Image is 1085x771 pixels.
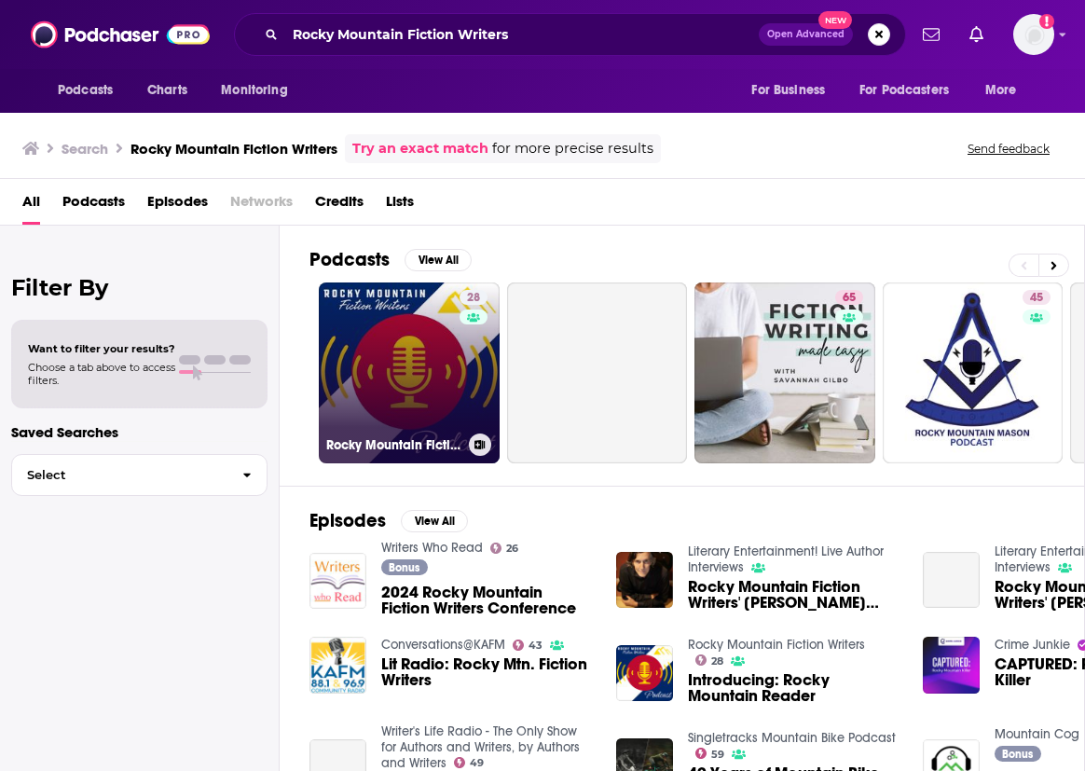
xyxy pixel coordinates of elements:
span: Monitoring [221,77,287,103]
span: 59 [711,750,724,759]
span: Want to filter your results? [28,342,175,355]
a: Conversations@KAFM [381,637,505,653]
img: Lit Radio: Rocky Mtn. Fiction Writers [309,637,366,694]
span: Bonus [389,562,419,573]
button: Send feedback [962,141,1055,157]
a: Podcasts [62,186,125,225]
img: CAPTURED: Rocky Mountain Killer [923,637,980,694]
a: All [22,186,40,225]
img: 2024 Rocky Mountain Fiction Writers Conference [309,553,366,610]
button: open menu [847,73,976,108]
a: Singletracks Mountain Bike Podcast [688,730,896,746]
span: Bonus [1002,749,1033,760]
a: Rocky Mountain Fiction Writers' Mark Stephens Joins Off The Shelf Books [688,579,900,611]
span: Open Advanced [767,30,845,39]
button: open menu [45,73,137,108]
span: Podcasts [58,77,113,103]
span: 49 [470,759,484,767]
span: Rocky Mountain Fiction Writers' [PERSON_NAME] Joins Off The Shelf Books [688,579,900,611]
a: Literary Entertainment! Live Author Interviews [688,544,884,575]
p: Saved Searches [11,423,268,441]
a: Try an exact match [352,138,488,159]
button: open menu [208,73,311,108]
a: EpisodesView All [309,509,468,532]
a: Charts [135,73,199,108]
span: 45 [1030,289,1043,308]
span: New [818,11,852,29]
a: Mountain Cog [995,726,1079,742]
h3: Rocky Mountain Fiction Writers [326,437,461,453]
a: 26 [490,543,519,554]
a: Crime Junkie [995,637,1070,653]
button: open menu [738,73,848,108]
a: Writer's Life Radio - The Only Show for Authors and Writers, by Authors and Writers [381,723,580,771]
a: Show notifications dropdown [915,19,947,50]
img: Podchaser - Follow, Share and Rate Podcasts [31,17,210,52]
span: Charts [147,77,187,103]
a: PodcastsView All [309,248,472,271]
button: Show profile menu [1013,14,1054,55]
a: Introducing: Rocky Mountain Reader [688,672,900,704]
span: 43 [529,641,542,650]
h3: Rocky Mountain Fiction Writers [130,140,337,158]
a: 28 [460,290,488,305]
a: Credits [315,186,364,225]
a: Rocky Mountain Fiction Writers [688,637,865,653]
span: for more precise results [492,138,653,159]
button: Select [11,454,268,496]
span: For Business [751,77,825,103]
span: 65 [843,289,856,308]
a: 43 [513,640,543,651]
span: 26 [506,544,518,553]
h2: Episodes [309,509,386,532]
img: User Profile [1013,14,1054,55]
svg: Add a profile image [1039,14,1054,29]
button: View All [405,249,472,271]
h2: Filter By [11,274,268,301]
input: Search podcasts, credits, & more... [285,20,759,49]
a: Show notifications dropdown [962,19,991,50]
div: Search podcasts, credits, & more... [234,13,906,56]
span: Choose a tab above to access filters. [28,361,175,387]
a: 2024 Rocky Mountain Fiction Writers Conference [381,585,594,616]
h3: Search [62,140,108,158]
span: 28 [467,289,480,308]
h2: Podcasts [309,248,390,271]
a: 28 [695,654,724,666]
span: Select [12,469,227,481]
span: More [985,77,1017,103]
a: Rocky Mountain Fiction Writers' Mark Stevens Joins Off The Shelf Books [923,552,980,609]
button: View All [401,510,468,532]
a: Lit Radio: Rocky Mtn. Fiction Writers [381,656,594,688]
a: 45 [883,282,1064,463]
a: 45 [1023,290,1051,305]
a: 65 [694,282,875,463]
span: For Podcasters [859,77,949,103]
a: Lists [386,186,414,225]
span: Networks [230,186,293,225]
img: Introducing: Rocky Mountain Reader [616,645,673,702]
button: open menu [972,73,1040,108]
img: Rocky Mountain Fiction Writers' Mark Stephens Joins Off The Shelf Books [616,552,673,609]
span: Logged in as smeizlik [1013,14,1054,55]
a: Episodes [147,186,208,225]
a: 59 [695,748,725,759]
a: Writers Who Read [381,540,483,556]
span: 28 [711,657,723,666]
a: 28Rocky Mountain Fiction Writers [319,282,500,463]
a: 65 [835,290,863,305]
